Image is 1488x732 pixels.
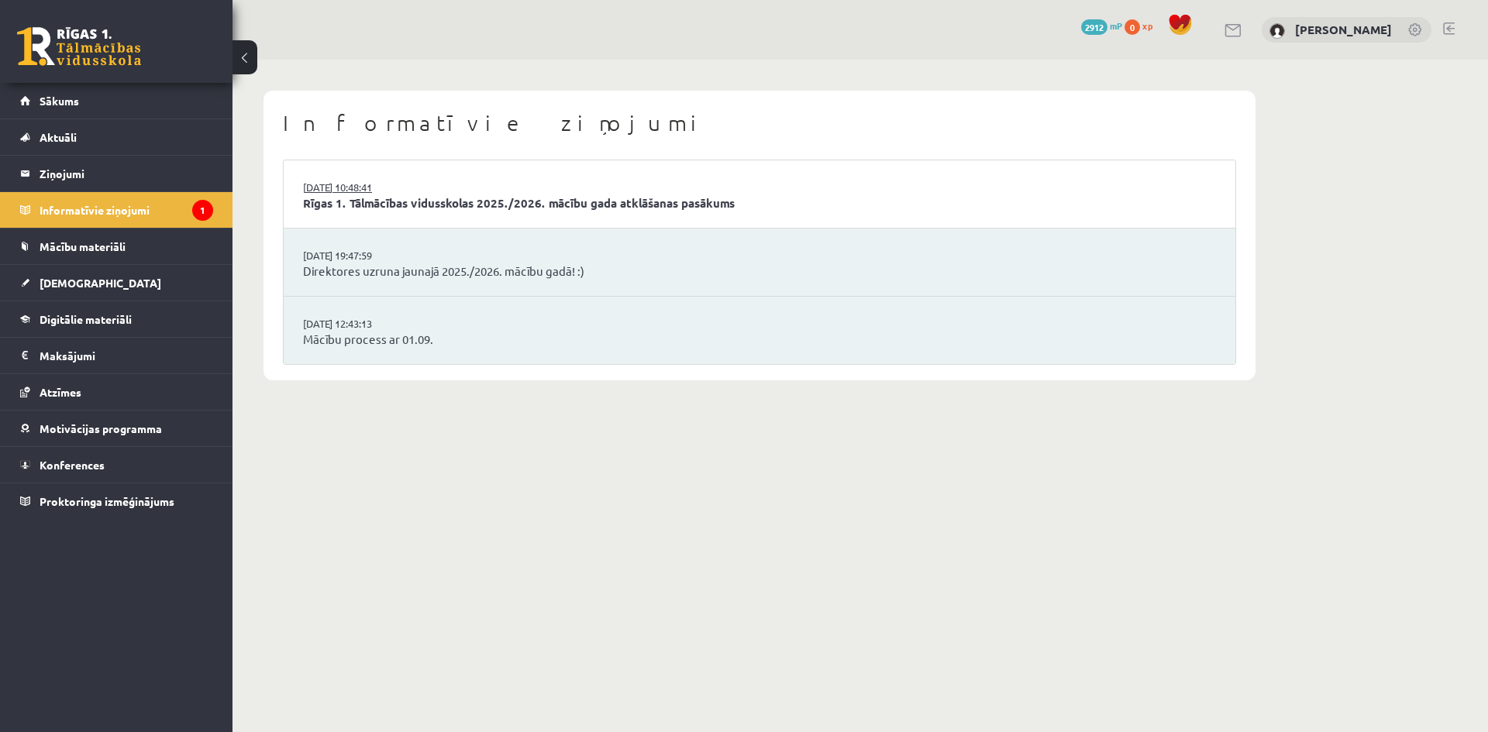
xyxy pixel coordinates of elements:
[1110,19,1122,32] span: mP
[1081,19,1122,32] a: 2912 mP
[20,192,213,228] a: Informatīvie ziņojumi1
[40,338,213,373] legend: Maksājumi
[303,316,419,332] a: [DATE] 12:43:13
[20,229,213,264] a: Mācību materiāli
[192,200,213,221] i: 1
[1081,19,1107,35] span: 2912
[303,263,1216,280] a: Direktores uzruna jaunajā 2025./2026. mācību gadā! :)
[1269,23,1285,39] img: Jānis Mežis
[20,374,213,410] a: Atzīmes
[1125,19,1140,35] span: 0
[303,331,1216,349] a: Mācību process ar 01.09.
[40,130,77,144] span: Aktuāli
[40,239,126,253] span: Mācību materiāli
[1295,22,1392,37] a: [PERSON_NAME]
[40,312,132,326] span: Digitālie materiāli
[1125,19,1160,32] a: 0 xp
[40,494,174,508] span: Proktoringa izmēģinājums
[20,411,213,446] a: Motivācijas programma
[303,194,1216,212] a: Rīgas 1. Tālmācības vidusskolas 2025./2026. mācību gada atklāšanas pasākums
[20,83,213,119] a: Sākums
[20,338,213,373] a: Maksājumi
[20,301,213,337] a: Digitālie materiāli
[20,119,213,155] a: Aktuāli
[40,458,105,472] span: Konferences
[20,156,213,191] a: Ziņojumi
[303,248,419,263] a: [DATE] 19:47:59
[40,421,162,435] span: Motivācijas programma
[40,276,161,290] span: [DEMOGRAPHIC_DATA]
[283,110,1236,136] h1: Informatīvie ziņojumi
[303,180,419,195] a: [DATE] 10:48:41
[40,94,79,108] span: Sākums
[40,385,81,399] span: Atzīmes
[40,156,213,191] legend: Ziņojumi
[40,192,213,228] legend: Informatīvie ziņojumi
[20,265,213,301] a: [DEMOGRAPHIC_DATA]
[1142,19,1152,32] span: xp
[17,27,141,66] a: Rīgas 1. Tālmācības vidusskola
[20,447,213,483] a: Konferences
[20,483,213,519] a: Proktoringa izmēģinājums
